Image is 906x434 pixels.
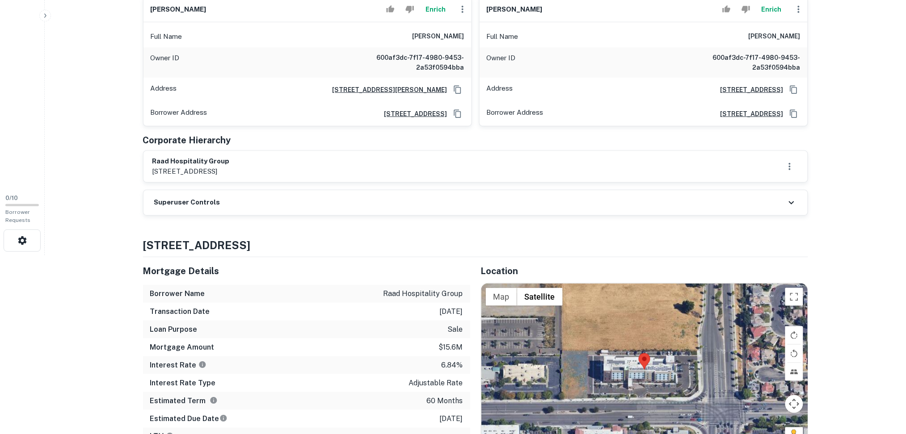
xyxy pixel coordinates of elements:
[713,85,784,95] a: [STREET_ADDRESS]
[143,264,470,278] h5: Mortgage Details
[150,342,215,353] h6: Mortgage Amount
[152,156,230,167] h6: raad hospitality group
[749,31,801,42] h6: [PERSON_NAME]
[440,413,463,424] p: [DATE]
[357,53,464,72] h6: 600af3dc-7f17-4980-9453-2a53f0594bba
[785,326,803,344] button: Rotate map clockwise
[487,83,513,96] p: Address
[787,83,801,96] button: Copy Address
[143,237,808,253] h4: [STREET_ADDRESS]
[151,83,177,96] p: Address
[325,85,447,95] a: [STREET_ADDRESS][PERSON_NAME]
[439,342,463,353] p: $15.6m
[5,209,30,223] span: Borrower Requests
[785,288,803,306] button: Toggle fullscreen view
[402,0,417,18] button: Reject
[517,288,563,306] button: Show satellite imagery
[442,360,463,371] p: 6.84%
[150,288,205,299] h6: Borrower Name
[5,195,18,201] span: 0 / 10
[151,4,206,15] h6: [PERSON_NAME]
[693,53,801,72] h6: 600af3dc-7f17-4980-9453-2a53f0594bba
[150,378,216,388] h6: Interest Rate Type
[151,31,182,42] p: Full Name
[150,306,210,317] h6: Transaction Date
[719,0,734,18] button: Accept
[487,4,543,15] h6: [PERSON_NAME]
[150,413,228,424] h6: Estimated Due Date
[150,360,206,371] h6: Interest Rate
[440,306,463,317] p: [DATE]
[151,107,207,121] p: Borrower Address
[151,53,180,72] p: Owner ID
[219,414,228,422] svg: Estimate is based on a standard schedule for this type of loan.
[198,361,206,369] svg: The interest rates displayed on the website are for informational purposes only and may be report...
[785,395,803,413] button: Map camera controls
[487,31,518,42] p: Full Name
[713,109,784,119] a: [STREET_ADDRESS]
[421,0,450,18] button: Enrich
[758,0,786,18] button: Enrich
[152,166,230,177] p: [STREET_ADDRESS]
[413,31,464,42] h6: [PERSON_NAME]
[451,107,464,121] button: Copy Address
[738,0,754,18] button: Reject
[427,396,463,406] p: 60 months
[383,288,463,299] p: raad hospitality group
[451,83,464,96] button: Copy Address
[487,107,544,121] p: Borrower Address
[785,345,803,363] button: Rotate map counterclockwise
[487,53,516,72] p: Owner ID
[486,288,517,306] button: Show street map
[383,0,398,18] button: Accept
[210,396,218,405] svg: Term is based on a standard schedule for this type of loan.
[150,396,218,406] h6: Estimated Term
[377,109,447,119] a: [STREET_ADDRESS]
[143,134,231,147] h5: Corporate Hierarchy
[154,197,220,208] h6: Superuser Controls
[861,363,906,405] iframe: Chat Widget
[448,324,463,335] p: sale
[150,324,198,335] h6: Loan Purpose
[785,363,803,381] button: Tilt map
[787,107,801,121] button: Copy Address
[481,264,808,278] h5: Location
[409,378,463,388] p: adjustable rate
